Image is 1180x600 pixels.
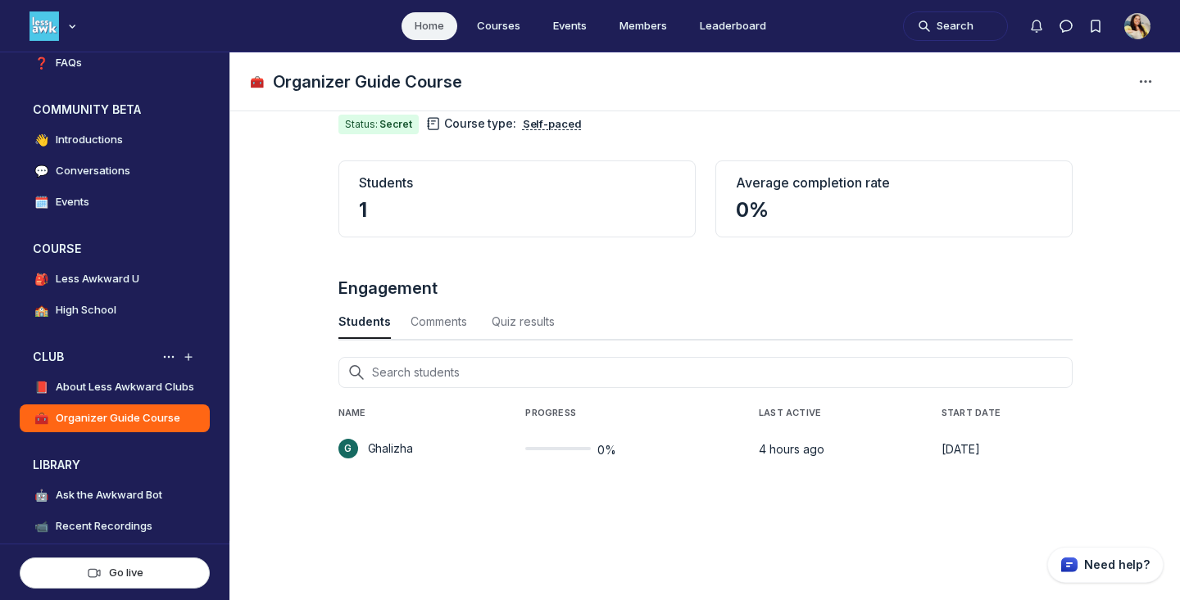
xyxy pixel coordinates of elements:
button: Space settings [1131,67,1160,97]
a: 🏫High School [20,296,210,324]
a: 👋Introductions [20,126,210,154]
span: 0% [597,442,616,458]
h4: Events [56,194,89,210]
span: Engagement [338,278,438,298]
button: Add space or space group [180,349,197,365]
h4: Recent Recordings [56,518,152,535]
h4: Organizer Guide Course [56,410,180,426]
span: 🏫 [33,302,49,318]
span: Name [338,408,366,419]
span: Progress [525,408,576,419]
span: 📹 [33,518,49,535]
span: 4 hours ago [759,442,824,456]
div: Average completion rate [736,174,1052,191]
span: Status: [345,118,378,131]
button: Circle support widget [1047,547,1164,583]
span: Secret [379,118,412,131]
button: Direct messages [1051,11,1081,41]
h3: LIBRARY [33,457,80,473]
h4: Ask the Awkward Bot [56,487,162,503]
div: Comments [411,314,472,330]
div: Students [359,174,675,191]
span: 👋 [33,132,49,148]
button: LIBRARYCollapse space [20,452,210,478]
header: Page Header [230,52,1180,111]
button: Quiz results [492,306,561,339]
h4: 1 [359,197,675,223]
button: User menu options [1124,13,1150,39]
h4: 0% [736,197,1052,223]
h4: About Less Awkward Clubs [56,379,194,395]
button: 0% [525,439,733,458]
h1: Organizer Guide Course [273,70,462,93]
span: Last Active [759,408,822,419]
input: Search students [338,357,1073,388]
button: Search [903,11,1008,41]
span: 🧰 [33,410,49,426]
button: Less Awkward Hub logo [29,10,80,43]
a: 📹Recent Recordings [20,512,210,540]
span: Start Date [942,408,1001,419]
a: 🗓️Events [20,188,210,216]
button: CLUBCollapse space [20,344,210,370]
p: Need help? [1084,557,1150,573]
span: 🤖 [33,487,49,503]
a: ❓FAQs [20,49,210,77]
button: COURSECollapse space [20,236,210,262]
button: Students [338,306,391,339]
a: 📕About Less Awkward Clubs [20,373,210,401]
main: Main Content [230,52,1180,600]
button: Comments [411,306,472,339]
button: COMMUNITY BETACollapse space [20,97,210,123]
button: Notifications [1022,11,1051,41]
a: Leaderboard [687,12,779,40]
a: 💬Conversations [20,157,210,185]
h4: Introductions [56,132,123,148]
button: Bookmarks [1081,11,1110,41]
h3: COURSE [33,241,81,257]
h3: COMMUNITY BETA [33,102,141,118]
p: Ghalizha [368,440,413,457]
a: View user profile [338,439,500,458]
span: 🗓️ [33,194,49,210]
a: Events [540,12,600,40]
button: View space group options [161,349,177,365]
div: Quiz results [492,314,561,330]
div: G [338,439,358,458]
h4: Less Awkward U [56,271,139,287]
div: Students [338,314,391,330]
span: [DATE] [942,442,980,456]
span: 📕 [33,379,49,395]
a: 🧰Organizer Guide Course [20,404,210,432]
div: Go live [34,565,196,580]
a: Members [606,12,680,40]
img: Less Awkward Hub logo [29,11,59,41]
p: Course type : [425,115,585,133]
span: ❓ [33,55,49,71]
a: 🤖Ask the Awkward Bot [20,481,210,509]
a: 🎒Less Awkward U [20,265,210,293]
h4: Conversations [56,163,130,179]
h3: CLUB [33,349,64,365]
a: Home [402,12,457,40]
svg: Space settings [1136,72,1155,92]
button: Self-paced [520,115,585,133]
span: 💬 [33,163,49,179]
span: 🎒 [33,271,49,287]
button: Go live [20,557,210,589]
a: Courses [464,12,533,40]
h4: FAQs [56,55,82,71]
span: 🧰 [250,74,266,90]
h4: High School [56,302,116,318]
